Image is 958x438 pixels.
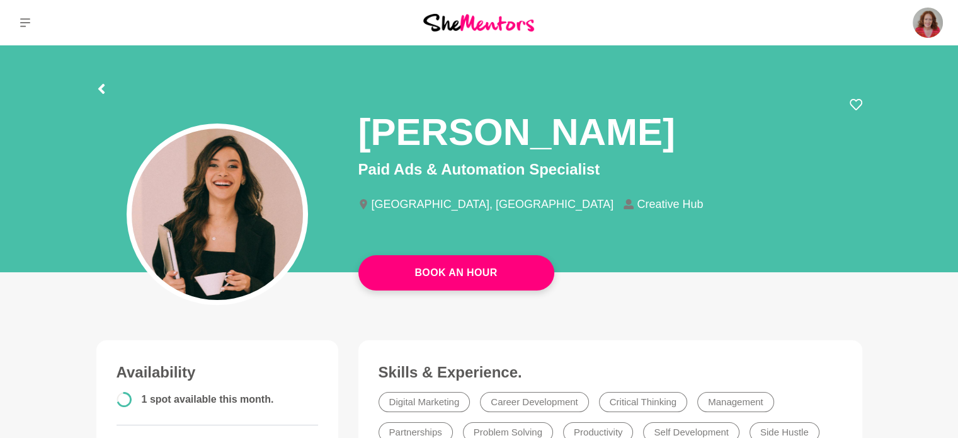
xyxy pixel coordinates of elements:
img: She Mentors Logo [423,14,534,31]
li: Creative Hub [624,199,713,210]
a: Book An Hour [358,255,554,291]
h1: [PERSON_NAME] [358,108,675,156]
span: 1 spot available this month. [142,394,274,405]
h3: Skills & Experience. [379,363,842,382]
img: Carmel Murphy [913,8,943,38]
h3: Availability [117,363,318,382]
li: [GEOGRAPHIC_DATA], [GEOGRAPHIC_DATA] [358,199,624,210]
p: Paid Ads & Automation Specialist [358,158,862,181]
